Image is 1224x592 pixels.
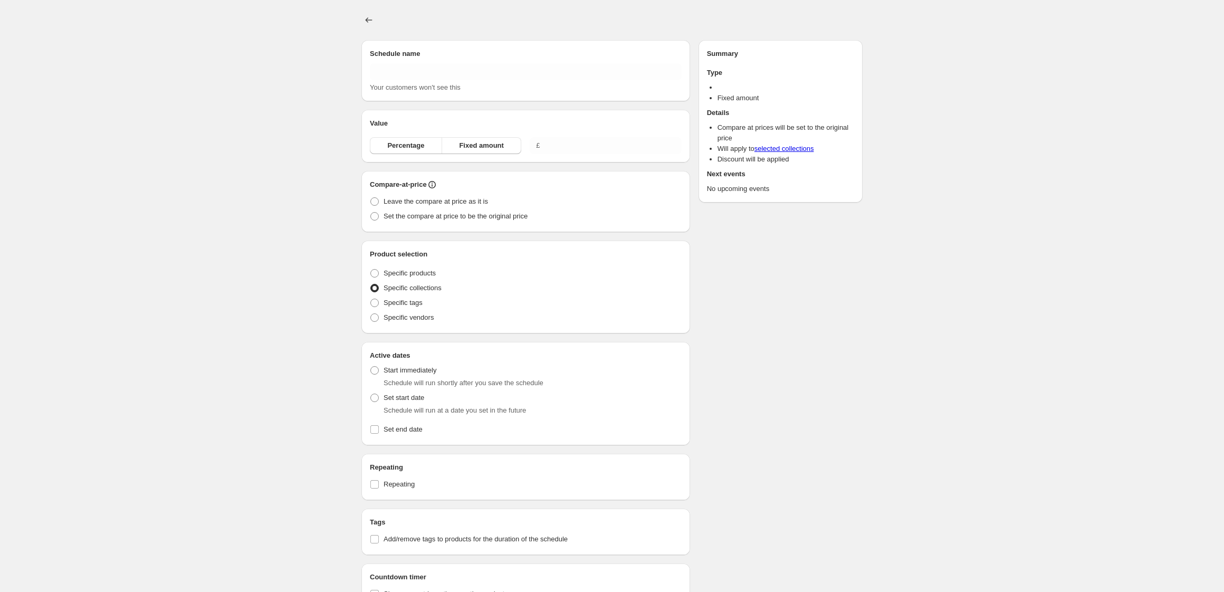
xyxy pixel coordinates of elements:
[707,49,854,59] h2: Summary
[384,394,424,402] span: Set start date
[361,13,376,27] button: Schedules
[459,140,504,151] span: Fixed amount
[384,197,488,205] span: Leave the compare at price as it is
[370,179,427,190] h2: Compare-at-price
[387,140,424,151] span: Percentage
[707,108,854,118] h2: Details
[707,169,854,179] h2: Next events
[370,83,461,91] span: Your customers won't see this
[442,137,521,154] button: Fixed amount
[707,184,854,194] p: No upcoming events
[384,313,434,321] span: Specific vendors
[370,137,442,154] button: Percentage
[707,68,854,78] h2: Type
[718,122,854,144] li: Compare at prices will be set to the original price
[718,93,854,103] li: Fixed amount
[370,49,682,59] h2: Schedule name
[370,517,682,528] h2: Tags
[384,366,436,374] span: Start immediately
[536,141,540,149] span: £
[384,379,543,387] span: Schedule will run shortly after you save the schedule
[384,535,568,543] span: Add/remove tags to products for the duration of the schedule
[384,480,415,488] span: Repeating
[384,299,423,307] span: Specific tags
[370,118,682,129] h2: Value
[384,269,436,277] span: Specific products
[370,350,682,361] h2: Active dates
[384,425,423,433] span: Set end date
[384,212,528,220] span: Set the compare at price to be the original price
[384,284,442,292] span: Specific collections
[370,462,682,473] h2: Repeating
[718,154,854,165] li: Discount will be applied
[718,144,854,154] li: Will apply to
[754,145,814,152] a: selected collections
[370,249,682,260] h2: Product selection
[384,406,526,414] span: Schedule will run at a date you set in the future
[370,572,682,583] h2: Countdown timer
